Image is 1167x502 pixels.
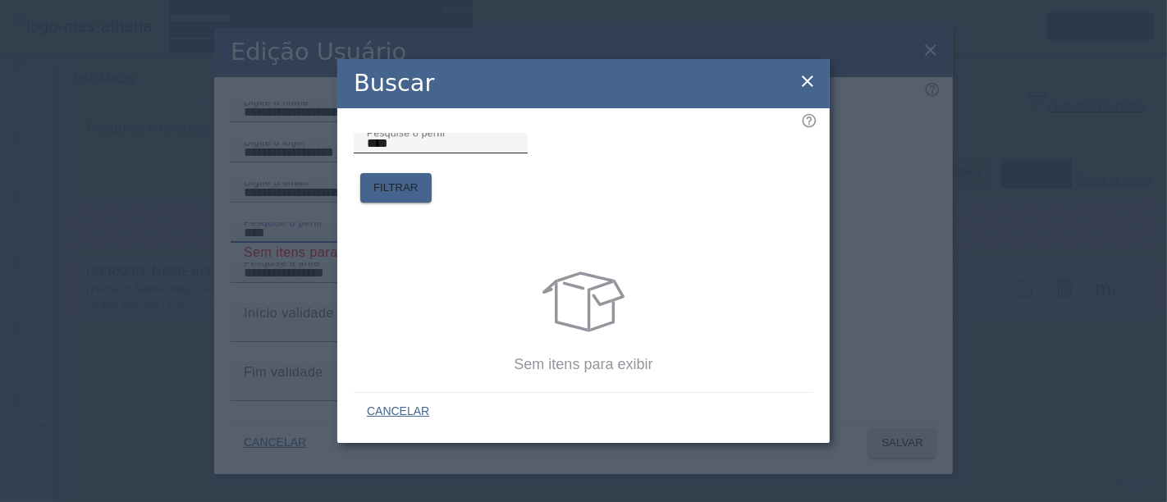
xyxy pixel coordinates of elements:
h2: Buscar [354,66,434,101]
span: CANCELAR [367,404,429,420]
mat-label: Pesquise o perfil [367,127,445,138]
span: FILTRAR [373,180,419,196]
p: Sem itens para exibir [358,354,809,376]
button: FILTRAR [360,173,432,203]
button: CANCELAR [354,397,442,427]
